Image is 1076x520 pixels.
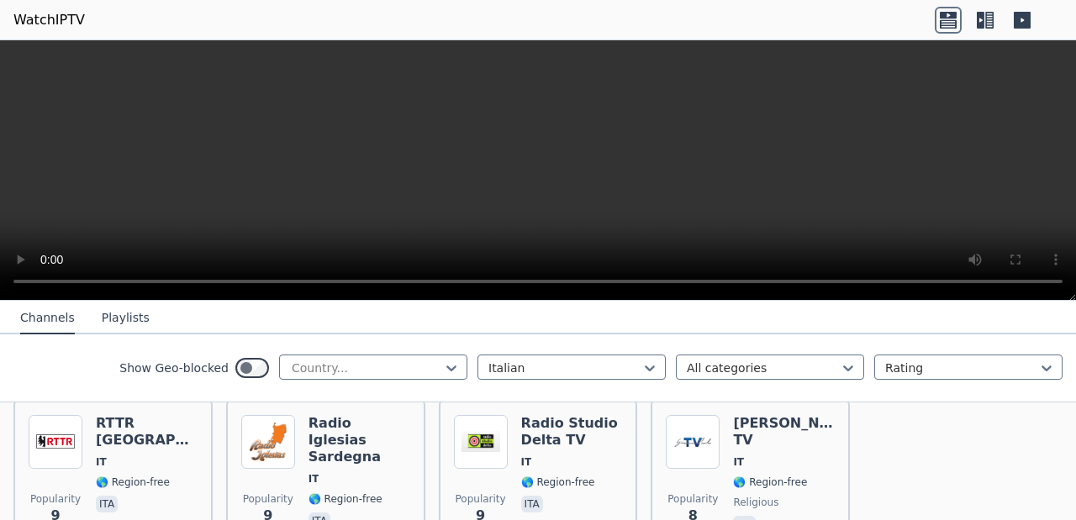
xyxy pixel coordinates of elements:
p: ita [96,496,118,512]
span: 🌎 Region-free [309,492,382,506]
span: 🌎 Region-free [96,475,170,489]
span: Popularity [667,492,718,506]
button: Channels [20,302,75,334]
span: Popularity [456,492,506,506]
span: 🌎 Region-free [521,475,595,489]
span: IT [96,455,107,469]
span: religious [733,496,778,509]
img: Giovanni Paolo TV [666,415,720,469]
span: Popularity [243,492,293,506]
span: 🌎 Region-free [733,475,807,489]
img: Radio Studio Delta TV [454,415,508,469]
span: IT [733,455,744,469]
h6: Radio Iglesias Sardegna [309,415,410,465]
img: Radio Iglesias Sardegna [241,415,295,469]
span: IT [309,472,319,486]
h6: [PERSON_NAME] TV [733,415,835,449]
label: Show Geo-blocked [119,360,229,376]
p: ita [521,496,543,512]
span: IT [521,455,532,469]
button: Playlists [102,302,150,334]
a: WatchIPTV [13,10,85,30]
h6: Radio Studio Delta TV [521,415,623,449]
span: Popularity [30,492,81,506]
img: RTTR Trento [29,415,82,469]
h6: RTTR [GEOGRAPHIC_DATA] [96,415,198,449]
